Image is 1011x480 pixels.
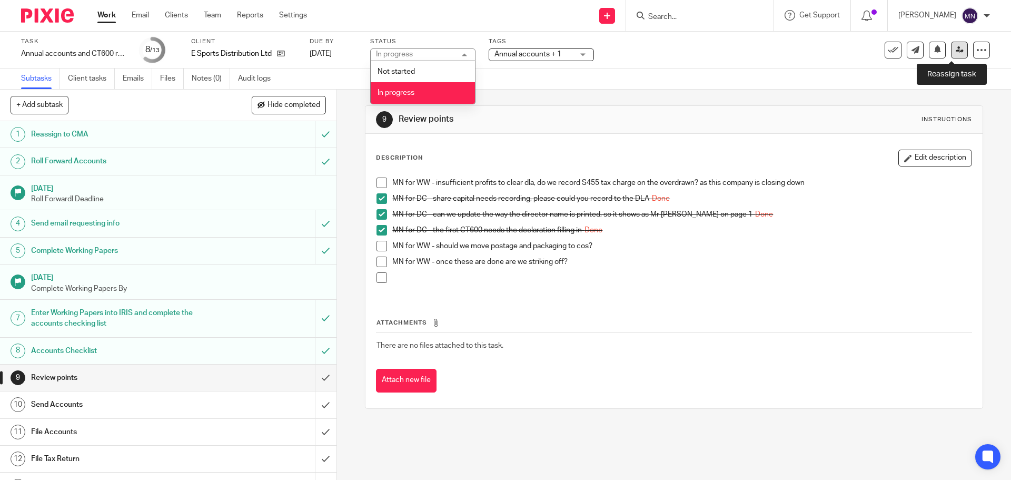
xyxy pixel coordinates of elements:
[31,194,326,204] p: Roll Forwardl Deadline
[11,452,25,466] div: 12
[238,68,279,89] a: Audit logs
[123,68,152,89] a: Emails
[68,68,115,89] a: Client tasks
[31,181,326,194] h1: [DATE]
[160,68,184,89] a: Files
[11,311,25,326] div: 7
[11,370,25,385] div: 9
[11,344,25,358] div: 8
[755,211,773,218] span: Done
[376,154,423,162] p: Description
[31,397,213,413] h1: Send Accounts
[31,215,213,231] h1: Send email requesting info
[279,10,307,21] a: Settings
[11,96,68,114] button: + Add subtask
[378,68,415,75] span: Not started
[392,241,971,251] p: MN for WW - should we move postage and packaging to cos?
[11,243,25,258] div: 5
[376,342,503,349] span: There are no files attached to this task.
[376,320,427,326] span: Attachments
[31,451,213,467] h1: File Tax Return
[647,13,742,22] input: Search
[191,48,272,59] p: E Sports Distribution Ltd
[11,425,25,439] div: 11
[921,115,972,124] div: Instructions
[204,10,221,21] a: Team
[252,96,326,114] button: Hide completed
[31,343,213,359] h1: Accounts Checklist
[31,270,326,283] h1: [DATE]
[898,10,956,21] p: [PERSON_NAME]
[31,305,213,332] h1: Enter Working Papers into IRIS and complete the accounts checking list
[494,51,561,58] span: Annual accounts + 1
[31,153,213,169] h1: Roll Forward Accounts
[376,51,413,58] div: In progress
[31,424,213,440] h1: File Accounts
[11,217,25,231] div: 4
[31,126,213,142] h1: Reassign to CMA
[652,195,670,202] span: Done
[489,37,594,46] label: Tags
[150,47,160,53] small: /13
[31,370,213,386] h1: Review points
[376,111,393,128] div: 9
[310,37,357,46] label: Due by
[962,7,978,24] img: svg%3E
[165,10,188,21] a: Clients
[392,193,971,204] p: MN for DC - share capital needs recording, please could you record to the DLA-
[21,48,126,59] div: Annual accounts and CT600 return
[191,37,296,46] label: Client
[898,150,972,166] button: Edit description
[97,10,116,21] a: Work
[31,283,326,294] p: Complete Working Papers By
[392,225,971,236] p: MN for DC - the first CT600 needs the declaration filling in-
[392,257,971,267] p: MN for WW - once these are done are we striking off?
[21,8,74,23] img: Pixie
[132,10,149,21] a: Email
[392,209,971,220] p: MN for DC - can we update the way the director name is printed, so it shows as Mr [PERSON_NAME] o...
[31,243,213,259] h1: Complete Working Papers
[237,10,263,21] a: Reports
[399,114,697,125] h1: Review points
[21,37,126,46] label: Task
[584,227,602,234] span: Done
[310,50,332,57] span: [DATE]
[370,37,475,46] label: Status
[378,89,414,96] span: In progress
[799,12,840,19] span: Get Support
[11,154,25,169] div: 2
[11,127,25,142] div: 1
[11,397,25,412] div: 10
[392,178,971,188] p: MN for WW - insufficient profits to clear dla, do we record S455 tax charge on the overdrawn? as ...
[21,68,60,89] a: Subtasks
[376,369,437,393] button: Attach new file
[145,44,160,56] div: 8
[267,101,320,110] span: Hide completed
[192,68,230,89] a: Notes (0)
